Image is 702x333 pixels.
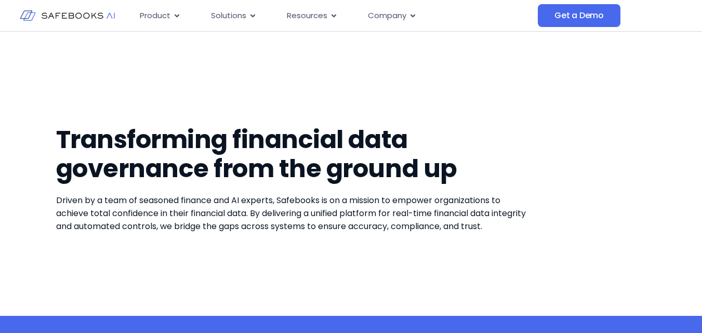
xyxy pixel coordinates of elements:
[131,6,538,26] div: Menu Toggle
[287,10,327,22] span: Resources
[140,10,170,22] span: Product
[56,125,528,183] h1: Transforming financial data governance from the ground up
[538,4,620,27] a: Get a Demo
[56,194,526,232] span: Driven by a team of seasoned finance and AI experts, Safebooks is on a mission to empower organiz...
[368,10,406,22] span: Company
[211,10,246,22] span: Solutions
[131,6,538,26] nav: Menu
[554,10,604,21] span: Get a Demo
